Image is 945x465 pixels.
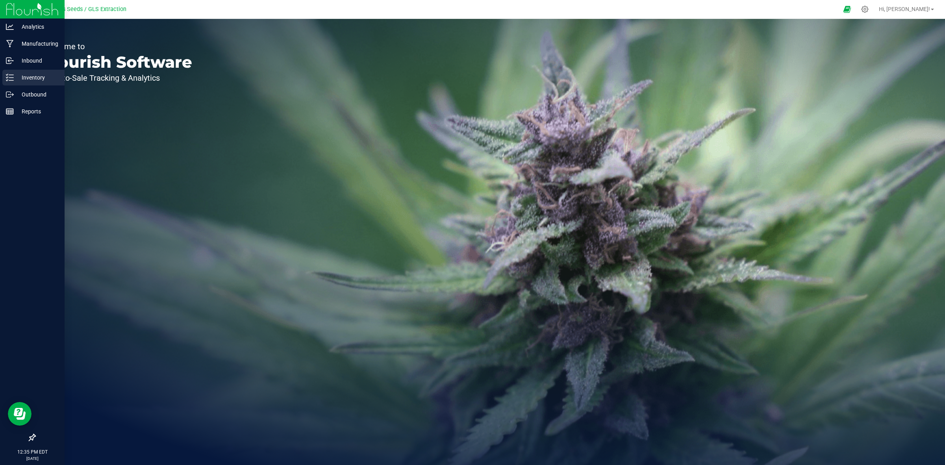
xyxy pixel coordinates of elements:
[43,54,192,70] p: Flourish Software
[6,57,14,65] inline-svg: Inbound
[14,73,61,82] p: Inventory
[860,6,870,13] div: Manage settings
[43,43,192,50] p: Welcome to
[6,74,14,82] inline-svg: Inventory
[4,448,61,456] p: 12:35 PM EDT
[879,6,930,12] span: Hi, [PERSON_NAME]!
[14,90,61,99] p: Outbound
[43,74,192,82] p: Seed-to-Sale Tracking & Analytics
[8,402,31,426] iframe: Resource center
[6,91,14,98] inline-svg: Outbound
[838,2,856,17] span: Open Ecommerce Menu
[6,40,14,48] inline-svg: Manufacturing
[35,6,126,13] span: Great Lakes Seeds / GLS Extraction
[14,107,61,116] p: Reports
[6,107,14,115] inline-svg: Reports
[14,22,61,31] p: Analytics
[14,56,61,65] p: Inbound
[4,456,61,461] p: [DATE]
[14,39,61,48] p: Manufacturing
[6,23,14,31] inline-svg: Analytics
